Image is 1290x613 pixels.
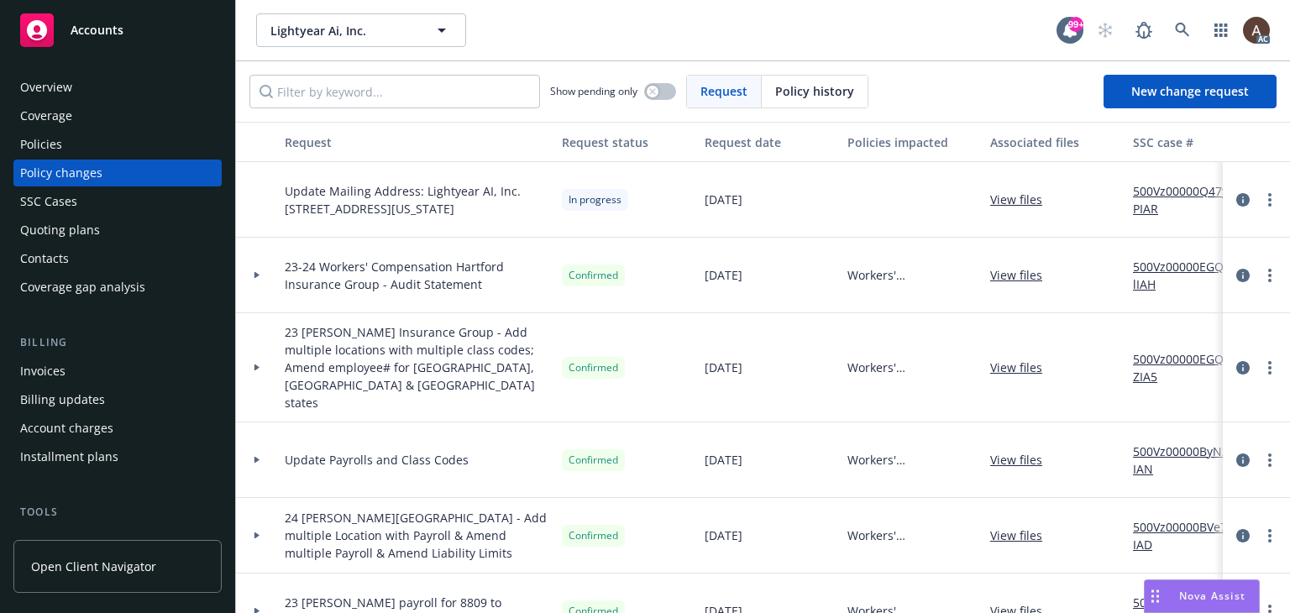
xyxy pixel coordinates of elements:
[990,191,1056,208] a: View files
[13,160,222,186] a: Policy changes
[569,192,621,207] span: In progress
[13,443,222,470] a: Installment plans
[256,13,466,47] button: Lightyear Ai, Inc.
[705,359,742,376] span: [DATE]
[13,7,222,54] a: Accounts
[236,162,278,238] div: Toggle Row Expanded
[285,182,548,217] span: Update Mailing Address: Lightyear AI, Inc. [STREET_ADDRESS][US_STATE]
[569,453,618,468] span: Confirmed
[20,274,145,301] div: Coverage gap analysis
[270,22,416,39] span: Lightyear Ai, Inc.
[1133,443,1245,478] a: 500Vz00000ByNZjIAN
[1133,134,1245,151] div: SSC case #
[20,443,118,470] div: Installment plans
[1260,265,1280,286] a: more
[13,131,222,158] a: Policies
[550,84,637,98] span: Show pending only
[990,266,1056,284] a: View files
[990,451,1056,469] a: View files
[1204,13,1238,47] a: Switch app
[31,558,156,575] span: Open Client Navigator
[13,274,222,301] a: Coverage gap analysis
[13,217,222,244] a: Quoting plans
[13,504,222,521] div: Tools
[847,451,977,469] span: Workers' Compensation
[569,360,618,375] span: Confirmed
[1233,358,1253,378] a: circleInformation
[13,245,222,272] a: Contacts
[20,386,105,413] div: Billing updates
[1260,190,1280,210] a: more
[13,386,222,413] a: Billing updates
[20,160,102,186] div: Policy changes
[20,74,72,101] div: Overview
[1243,17,1270,44] img: photo
[569,528,618,543] span: Confirmed
[847,134,977,151] div: Policies impacted
[705,191,742,208] span: [DATE]
[847,359,977,376] span: Workers' Compensation
[1166,13,1199,47] a: Search
[20,217,100,244] div: Quoting plans
[236,422,278,498] div: Toggle Row Expanded
[847,527,977,544] span: Workers' Compensation
[13,188,222,215] a: SSC Cases
[20,102,72,129] div: Coverage
[1260,526,1280,546] a: more
[236,313,278,422] div: Toggle Row Expanded
[236,498,278,574] div: Toggle Row Expanded
[698,122,841,162] button: Request date
[1068,17,1083,32] div: 99+
[569,268,618,283] span: Confirmed
[1133,518,1245,553] a: 500Vz00000BVe7lIAD
[20,131,62,158] div: Policies
[1144,579,1260,613] button: Nova Assist
[249,75,540,108] input: Filter by keyword...
[1133,350,1245,385] a: 500Vz00000EGQRZIA5
[555,122,698,162] button: Request status
[285,258,548,293] span: 23-24 Workers' Compensation Hartford Insurance Group - Audit Statement
[841,122,983,162] button: Policies impacted
[983,122,1126,162] button: Associated files
[1133,258,1245,293] a: 500Vz00000EGQxlIAH
[20,415,113,442] div: Account charges
[1133,182,1245,217] a: 500Vz00000Q47yPIAR
[705,451,742,469] span: [DATE]
[13,334,222,351] div: Billing
[285,451,469,469] span: Update Payrolls and Class Codes
[705,266,742,284] span: [DATE]
[13,358,222,385] a: Invoices
[285,509,548,562] span: 24 [PERSON_NAME][GEOGRAPHIC_DATA] - Add multiple Location with Payroll & Amend multiple Payroll &...
[1127,13,1161,47] a: Report a Bug
[705,134,834,151] div: Request date
[1233,450,1253,470] a: circleInformation
[20,358,66,385] div: Invoices
[1126,122,1252,162] button: SSC case #
[13,415,222,442] a: Account charges
[236,238,278,313] div: Toggle Row Expanded
[700,82,747,100] span: Request
[1233,265,1253,286] a: circleInformation
[1260,358,1280,378] a: more
[1145,580,1166,612] div: Drag to move
[1233,190,1253,210] a: circleInformation
[990,359,1056,376] a: View files
[71,24,123,37] span: Accounts
[1260,450,1280,470] a: more
[990,134,1120,151] div: Associated files
[1131,83,1249,99] span: New change request
[13,74,222,101] a: Overview
[285,323,548,411] span: 23 [PERSON_NAME] Insurance Group - Add multiple locations with multiple class codes; Amend employ...
[847,266,977,284] span: Workers' Compensation
[1179,589,1245,603] span: Nova Assist
[775,82,854,100] span: Policy history
[278,122,555,162] button: Request
[1233,526,1253,546] a: circleInformation
[562,134,691,151] div: Request status
[13,102,222,129] a: Coverage
[990,527,1056,544] a: View files
[285,134,548,151] div: Request
[1088,13,1122,47] a: Start snowing
[20,245,69,272] div: Contacts
[1104,75,1277,108] a: New change request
